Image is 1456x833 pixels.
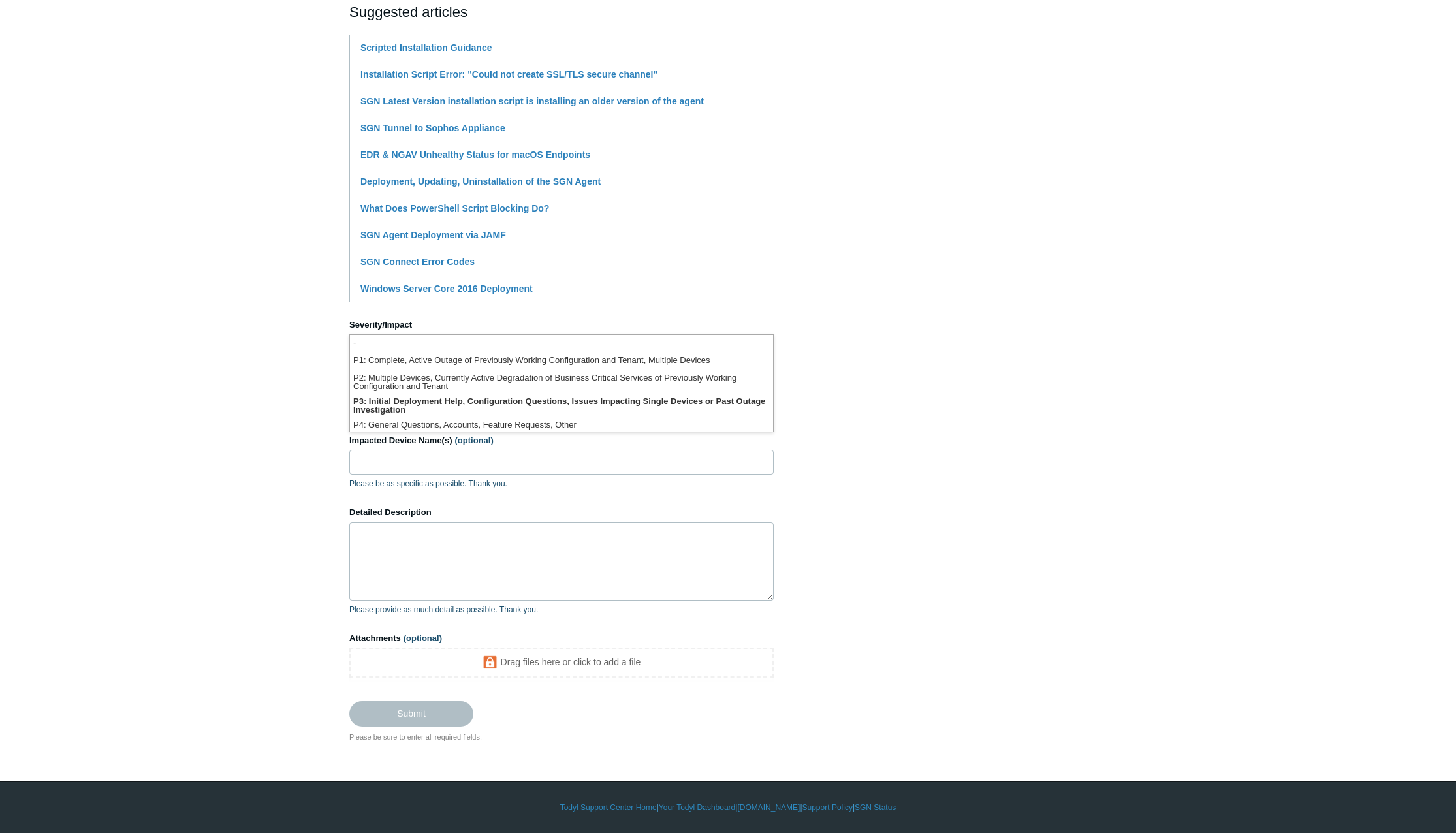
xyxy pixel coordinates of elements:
[350,417,773,435] li: P4: General Questions, Accounts, Feature Requests, Other
[350,370,773,394] li: P2: Multiple Devices, Currently Active Degradation of Business Critical Services of Previously Wo...
[349,319,774,332] label: Severity/Impact
[350,394,773,417] li: P3: Initial Deployment Help, Configuration Questions, Issues Impacting Single Devices or Past Out...
[360,149,590,160] a: EDR & NGAV Unhealthy Status for macOS Endpoints
[737,802,800,813] a: [DOMAIN_NAME]
[349,701,473,726] input: Submit
[455,435,494,445] span: (optional)
[360,203,549,213] a: What Does PowerShell Script Blocking Do?
[360,96,704,106] a: SGN Latest Version installation script is installing an older version of the agent
[349,434,774,447] label: Impacted Device Name(s)
[360,42,492,53] a: Scripted Installation Guidance
[360,123,505,133] a: SGN Tunnel to Sophos Appliance
[360,283,533,294] a: Windows Server Core 2016 Deployment
[349,1,774,23] h2: Suggested articles
[349,478,774,490] p: Please be as specific as possible. Thank you.
[350,335,773,353] li: -
[349,604,774,616] p: Please provide as much detail as possible. Thank you.
[349,632,774,645] label: Attachments
[560,802,657,813] a: Todyl Support Center Home
[350,353,773,370] li: P1: Complete, Active Outage of Previously Working Configuration and Tenant, Multiple Devices
[360,176,601,187] a: Deployment, Updating, Uninstallation of the SGN Agent
[360,69,657,80] a: Installation Script Error: "Could not create SSL/TLS secure channel"
[659,802,735,813] a: Your Todyl Dashboard
[360,257,475,267] a: SGN Connect Error Codes
[404,633,442,643] span: (optional)
[855,802,896,813] a: SGN Status
[802,802,853,813] a: Support Policy
[349,732,774,743] div: Please be sure to enter all required fields.
[349,802,1107,813] div: | | | |
[349,506,774,519] label: Detailed Description
[360,230,506,240] a: SGN Agent Deployment via JAMF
